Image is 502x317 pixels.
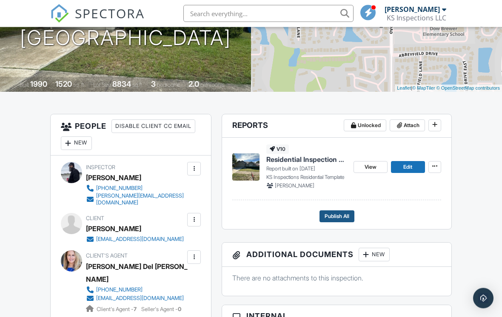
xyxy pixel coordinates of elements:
img: The Best Home Inspection Software - Spectora [50,4,69,23]
strong: 0 [178,306,181,313]
span: Seller's Agent - [141,306,181,313]
h3: People [51,115,211,156]
div: [EMAIL_ADDRESS][DOMAIN_NAME] [96,295,184,302]
div: [PHONE_NUMBER] [96,287,143,294]
div: [PERSON_NAME] [86,223,141,235]
span: sq. ft. [73,82,85,88]
span: sq.ft. [132,82,143,88]
div: Open Intercom Messenger [473,288,493,309]
a: [EMAIL_ADDRESS][DOMAIN_NAME] [86,235,184,244]
div: | [395,85,502,92]
span: bedrooms [157,82,180,88]
a: [PERSON_NAME] Del [PERSON_NAME] [86,260,192,286]
p: There are no attachments to this inspection. [232,274,441,283]
div: New [359,248,390,262]
a: [PHONE_NUMBER] [86,184,185,193]
div: [PERSON_NAME] [385,5,440,14]
span: Inspector [86,164,115,171]
div: 1990 [30,80,47,89]
a: [PERSON_NAME][EMAIL_ADDRESS][DOMAIN_NAME] [86,193,185,207]
strong: 7 [134,306,137,313]
div: 3 [151,80,156,89]
div: 8834 [112,80,131,89]
h1: [STREET_ADDRESS] [GEOGRAPHIC_DATA] [20,5,231,50]
span: Client [86,215,104,222]
div: [PHONE_NUMBER] [96,185,143,192]
div: [EMAIL_ADDRESS][DOMAIN_NAME] [96,236,184,243]
a: © OpenStreetMap contributors [436,86,500,91]
span: SPECTORA [75,4,145,22]
span: Client's Agent - [97,306,138,313]
span: Lot Size [93,82,111,88]
a: [PHONE_NUMBER] [86,286,185,294]
a: © MapTiler [412,86,435,91]
div: New [61,137,92,150]
div: [PERSON_NAME] [86,172,141,184]
span: Client's Agent [86,253,128,259]
a: [EMAIL_ADDRESS][DOMAIN_NAME] [86,294,185,303]
input: Search everything... [183,5,354,22]
span: bathrooms [200,82,225,88]
div: 1520 [55,80,72,89]
div: KS Inspections LLC [387,14,446,22]
div: Disable Client CC Email [111,120,195,133]
div: [PERSON_NAME][EMAIL_ADDRESS][DOMAIN_NAME] [96,193,185,207]
div: 2.0 [188,80,199,89]
a: Leaflet [397,86,411,91]
a: SPECTORA [50,11,145,29]
h3: Additional Documents [222,243,451,267]
span: Built [20,82,29,88]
